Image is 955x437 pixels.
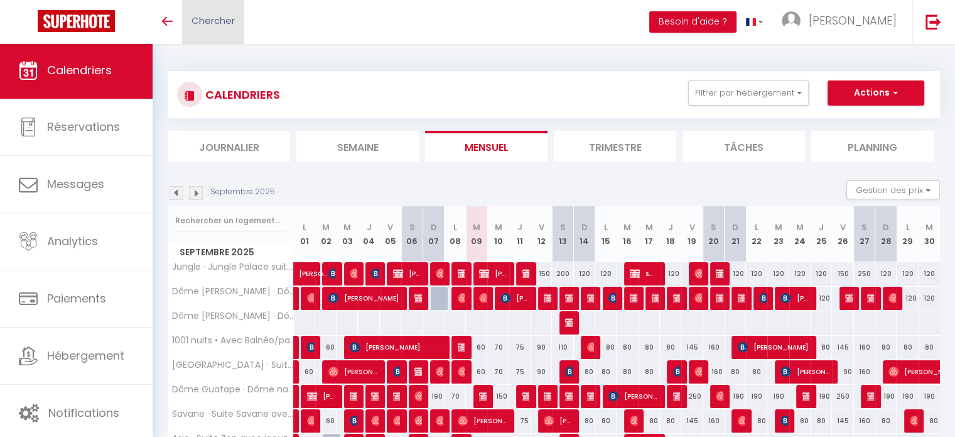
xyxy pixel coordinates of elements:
div: 190 [919,385,940,408]
abbr: D [732,221,738,233]
abbr: M [925,221,933,233]
div: 120 [919,287,940,310]
abbr: J [668,221,673,233]
div: 80 [746,360,767,384]
span: [PERSON_NAME] [307,409,315,433]
div: 145 [832,409,853,433]
a: [PERSON_NAME] [294,360,300,384]
div: 160 [703,336,724,359]
th: 18 [660,206,681,262]
span: [PERSON_NAME] [328,286,402,310]
th: 24 [789,206,811,262]
span: Notifications [48,405,119,421]
span: Marine [PERSON_NAME] [458,360,465,384]
div: 250 [832,385,853,408]
span: [PERSON_NAME] [436,262,443,285]
span: [PERSON_NAME] [307,286,315,310]
span: [PERSON_NAME] [738,335,811,359]
th: 10 [487,206,509,262]
span: [PERSON_NAME] [716,262,723,285]
span: Analytics [47,233,98,249]
div: 120 [660,262,681,285]
div: 75 [509,336,531,359]
div: 80 [660,409,681,433]
span: [PERSON_NAME][DATE] [608,286,616,310]
a: [PERSON_NAME] [294,385,300,409]
div: 120 [725,262,746,285]
span: [PERSON_NAME] [414,360,422,384]
span: [PERSON_NAME] [780,360,832,384]
button: Filtrer par hébergement [688,80,809,106]
th: 27 [854,206,875,262]
span: [GEOGRAPHIC_DATA] · Suite Mexique avec [PERSON_NAME] 15min Disney [170,360,296,370]
span: [PERSON_NAME] [436,409,443,433]
span: [PERSON_NAME] [458,335,465,359]
img: ... [782,11,801,30]
span: [PERSON_NAME] [458,409,509,433]
div: 80 [617,360,638,384]
abbr: V [840,221,846,233]
th: 22 [746,206,767,262]
th: 12 [531,206,552,262]
span: [PERSON_NAME] [350,335,445,359]
th: 21 [725,206,746,262]
abbr: V [387,221,393,233]
span: Dôme Guatape · Dôme nature Guatape avec [PERSON_NAME] 15min Disney [170,385,296,394]
span: [PERSON_NAME][MEDICAL_DATA] [350,262,357,285]
div: 70 [487,360,509,384]
span: Senthuran Ehamparanathan [910,409,917,433]
th: 20 [703,206,724,262]
span: [PERSON_NAME] [565,286,573,310]
div: 80 [875,409,897,433]
button: Ouvrir le widget de chat LiveChat [10,5,48,43]
div: 60 [315,336,337,359]
abbr: M [322,221,330,233]
span: [PERSON_NAME] [673,360,681,384]
div: 250 [854,262,875,285]
div: 145 [832,336,853,359]
div: 80 [595,409,617,433]
li: Mensuel [425,131,548,162]
div: 80 [919,409,940,433]
th: 08 [445,206,466,262]
a: [PERSON_NAME] [294,262,315,286]
span: [PERSON_NAME] [393,262,423,285]
div: 160 [703,360,724,384]
abbr: D [581,221,588,233]
div: 150 [832,262,853,285]
span: [PERSON_NAME] [371,409,379,433]
abbr: M [645,221,653,233]
span: [PERSON_NAME] [780,409,788,433]
th: 13 [552,206,573,262]
span: Paiements [47,290,106,306]
div: 80 [617,336,638,359]
th: 15 [595,206,617,262]
span: [PERSON_NAME] [888,286,896,310]
div: 160 [854,336,875,359]
span: [PERSON_NAME] [393,409,401,433]
div: 60 [466,360,487,384]
th: 14 [574,206,595,262]
a: [PERSON_NAME] [294,336,300,360]
span: [PERSON_NAME] [299,255,328,279]
span: [PERSON_NAME] [393,360,401,384]
span: [PERSON_NAME] [544,286,551,310]
th: 29 [897,206,918,262]
div: 60 [315,409,337,433]
div: 80 [574,409,595,433]
input: Rechercher un logement... [175,209,286,232]
a: [PERSON_NAME] [294,409,300,433]
span: Floride Gas [414,384,422,408]
div: 75 [509,360,531,384]
span: Septembre 2025 [168,243,293,262]
span: [PERSON_NAME] [802,384,810,408]
div: 70 [445,385,466,408]
span: [PERSON_NAME] [414,409,422,433]
span: [PERSON_NAME] [479,384,487,408]
span: Jungle · Jungle Palace suite avec [PERSON_NAME] 15min Disney [170,262,296,272]
span: [PERSON_NAME] [371,262,379,285]
span: [PERSON_NAME] [500,286,530,310]
abbr: D [431,221,437,233]
img: Super Booking [38,10,115,32]
div: 190 [875,385,897,408]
